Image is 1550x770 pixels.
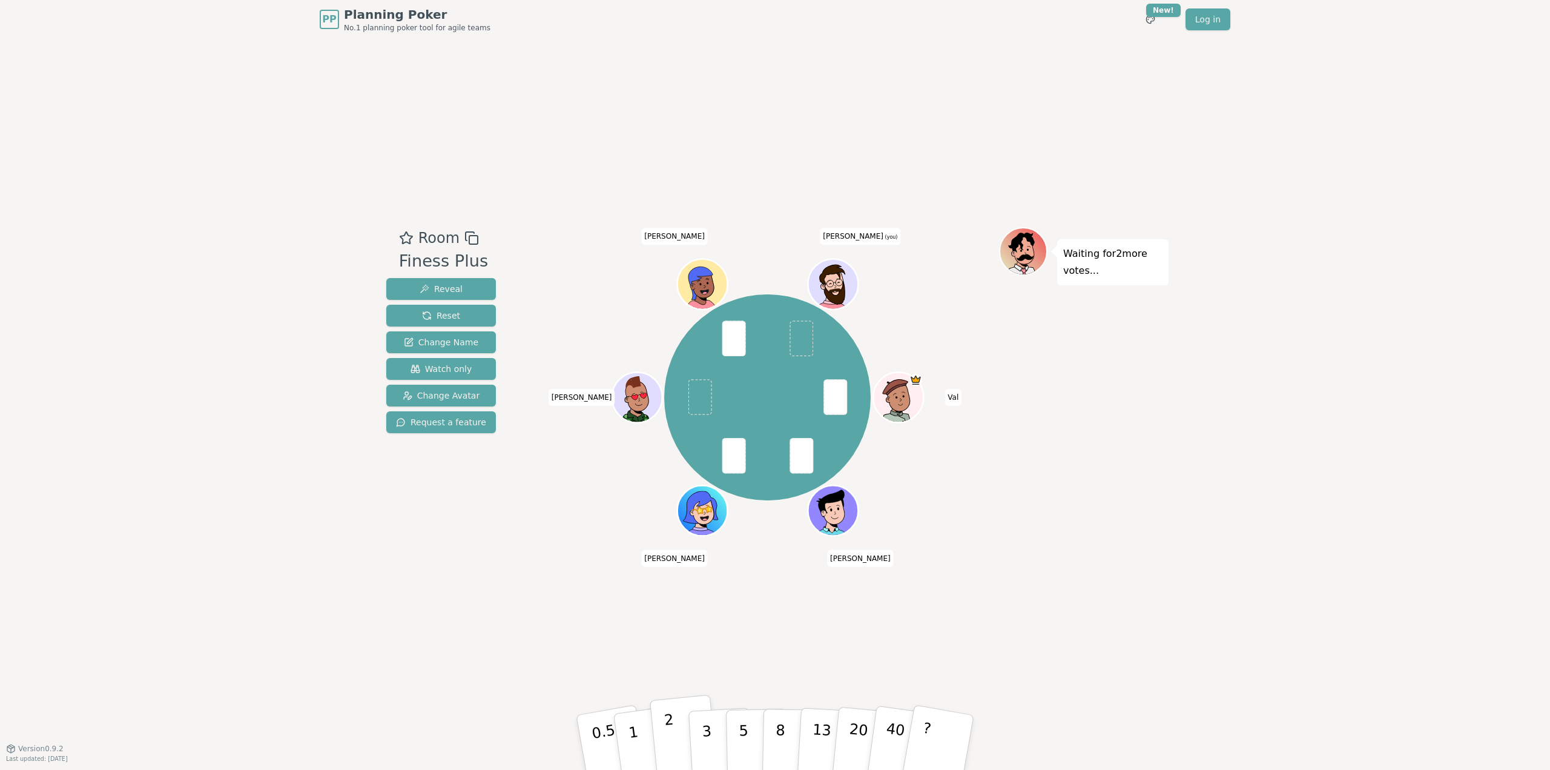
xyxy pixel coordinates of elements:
span: Click to change your name [945,389,961,406]
span: Planning Poker [344,6,490,23]
a: PPPlanning PokerNo.1 planning poker tool for agile teams [320,6,490,33]
button: Reveal [386,278,496,300]
span: PP [322,12,336,27]
span: Last updated: [DATE] [6,755,68,762]
span: Reset [422,310,460,322]
button: Version0.9.2 [6,744,64,754]
span: Room [418,227,460,249]
span: Click to change your name [549,389,615,406]
button: Click to change your avatar [809,261,856,308]
span: Change Avatar [403,390,480,402]
button: New! [1139,8,1161,30]
span: Click to change your name [827,549,894,566]
span: Change Name [404,336,478,348]
span: (you) [883,234,898,240]
span: Click to change your name [820,228,900,245]
div: New! [1146,4,1181,17]
span: Watch only [411,363,472,375]
a: Log in [1186,8,1230,30]
button: Reset [386,305,496,327]
button: Add as favourite [399,227,414,249]
span: No.1 planning poker tool for agile teams [344,23,490,33]
span: Version 0.9.2 [18,744,64,754]
button: Change Avatar [386,385,496,407]
button: Change Name [386,331,496,353]
div: Finess Plus [399,249,489,274]
span: Click to change your name [641,228,708,245]
span: Reveal [420,283,463,295]
span: Val is the host [909,374,922,387]
span: Click to change your name [641,549,708,566]
button: Request a feature [386,411,496,433]
span: Request a feature [396,416,486,428]
button: Watch only [386,358,496,380]
p: Waiting for 2 more votes... [1063,245,1162,279]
